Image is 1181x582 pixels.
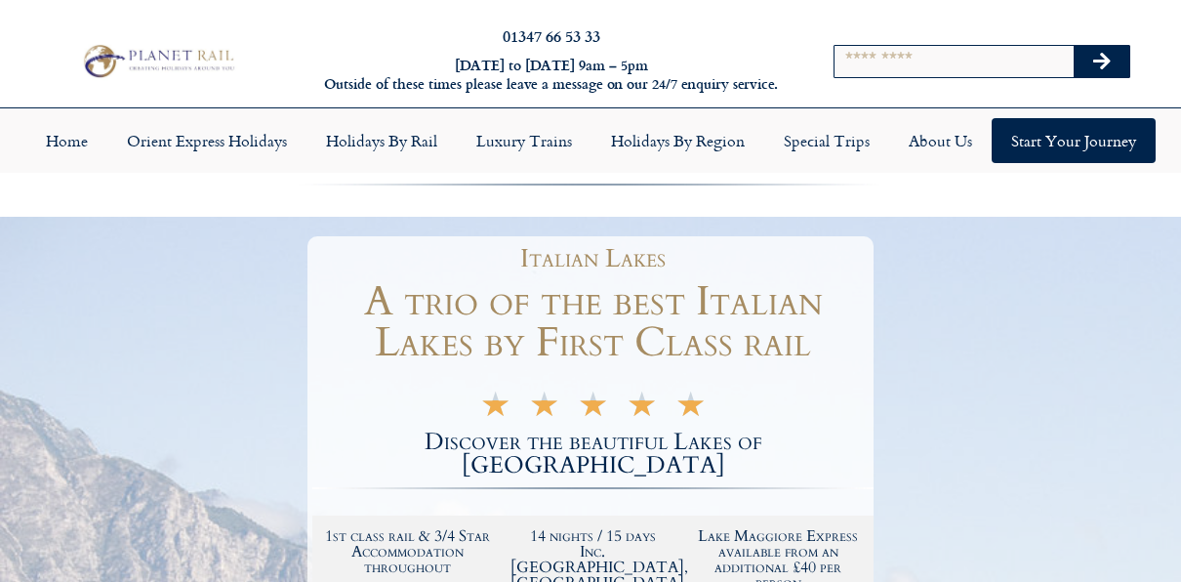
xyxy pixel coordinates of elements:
[322,246,864,271] h1: Italian Lakes
[503,24,600,47] a: 01347 66 53 33
[992,118,1156,163] a: Start your Journey
[480,400,510,419] i: ★
[306,118,457,163] a: Holidays by Rail
[26,118,107,163] a: Home
[320,57,783,93] h6: [DATE] to [DATE] 9am – 5pm Outside of these times please leave a message on our 24/7 enquiry serv...
[480,395,706,419] div: 5/5
[325,528,491,575] h2: 1st class rail & 3/4 Star Accommodation throughout
[457,118,591,163] a: Luxury Trains
[1074,46,1130,77] button: Search
[764,118,889,163] a: Special Trips
[529,400,559,419] i: ★
[312,431,874,478] h2: Discover the beautiful Lakes of [GEOGRAPHIC_DATA]
[675,400,706,419] i: ★
[889,118,992,163] a: About Us
[77,41,238,80] img: Planet Rail Train Holidays Logo
[591,118,764,163] a: Holidays by Region
[312,281,874,363] h1: A trio of the best Italian Lakes by First Class rail
[627,400,657,419] i: ★
[578,400,608,419] i: ★
[107,118,306,163] a: Orient Express Holidays
[10,118,1171,163] nav: Menu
